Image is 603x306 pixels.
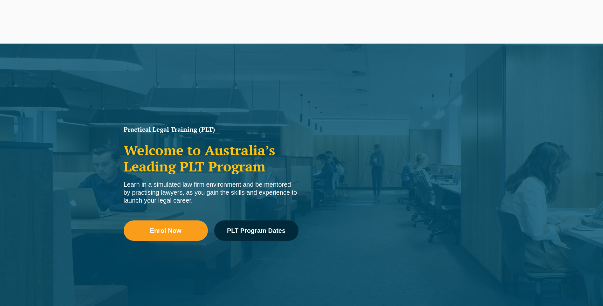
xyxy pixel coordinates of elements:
[124,181,298,205] div: Learn in a simulated law firm environment and be mentored by practising lawyers, as you gain the ...
[124,220,208,241] a: Enrol Now
[124,126,298,133] h1: Practical Legal Training (PLT)
[214,220,298,241] a: PLT Program Dates
[150,227,182,234] span: Enrol Now
[227,227,285,234] span: PLT Program Dates
[124,142,298,174] h2: Welcome to Australia’s Leading PLT Program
